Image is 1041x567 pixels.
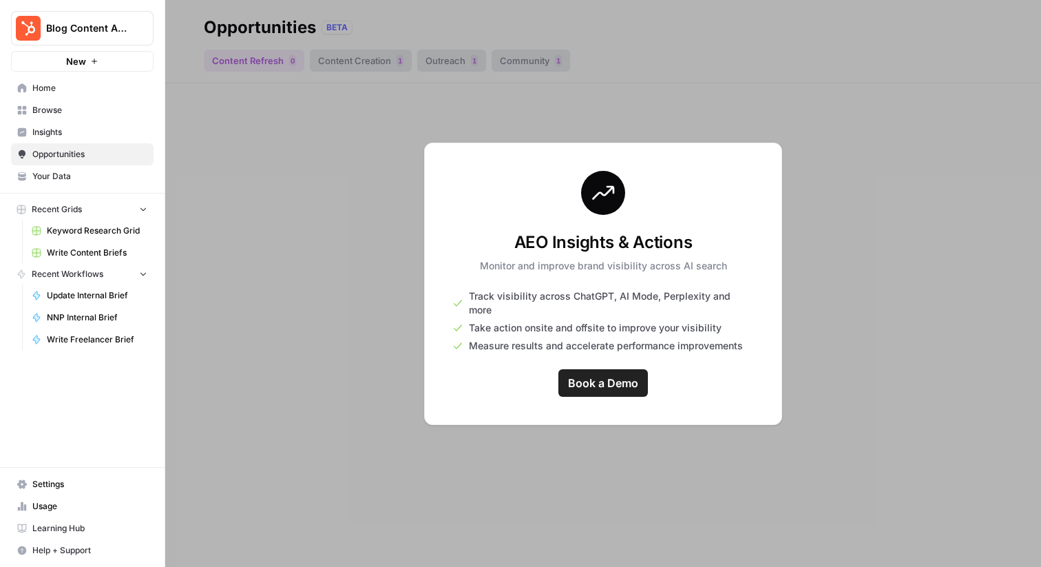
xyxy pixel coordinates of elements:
a: Insights [11,121,154,143]
span: Write Content Briefs [47,247,147,259]
span: Insights [32,126,147,138]
a: Home [11,77,154,99]
span: Write Freelancer Brief [47,333,147,346]
span: Blog Content Action Plan [46,21,129,35]
button: New [11,51,154,72]
a: Usage [11,495,154,517]
span: Settings [32,478,147,491]
a: Settings [11,473,154,495]
a: Write Content Briefs [25,242,154,264]
p: Monitor and improve brand visibility across AI search [480,259,727,273]
a: Write Freelancer Brief [25,329,154,351]
span: Update Internal Brief [47,289,147,302]
a: Your Data [11,165,154,187]
span: Help + Support [32,544,147,557]
button: Workspace: Blog Content Action Plan [11,11,154,45]
span: Usage [32,500,147,513]
img: Blog Content Action Plan Logo [16,16,41,41]
span: NNP Internal Brief [47,311,147,324]
span: Measure results and accelerate performance improvements [469,339,743,353]
span: Opportunities [32,148,147,161]
span: Keyword Research Grid [47,225,147,237]
button: Help + Support [11,539,154,561]
span: New [66,54,86,68]
a: NNP Internal Brief [25,307,154,329]
span: Recent Grids [32,203,82,216]
span: Browse [32,104,147,116]
a: Browse [11,99,154,121]
a: Update Internal Brief [25,285,154,307]
span: Home [32,82,147,94]
a: Learning Hub [11,517,154,539]
a: Keyword Research Grid [25,220,154,242]
button: Recent Workflows [11,264,154,285]
a: Book a Demo [558,369,648,397]
a: Opportunities [11,143,154,165]
span: Your Data [32,170,147,183]
span: Take action onsite and offsite to improve your visibility [469,321,722,335]
span: Recent Workflows [32,268,103,280]
span: Track visibility across ChatGPT, AI Mode, Perplexity and more [469,289,754,317]
span: Book a Demo [568,375,638,391]
h3: AEO Insights & Actions [480,231,727,254]
span: Learning Hub [32,522,147,535]
button: Recent Grids [11,199,154,220]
